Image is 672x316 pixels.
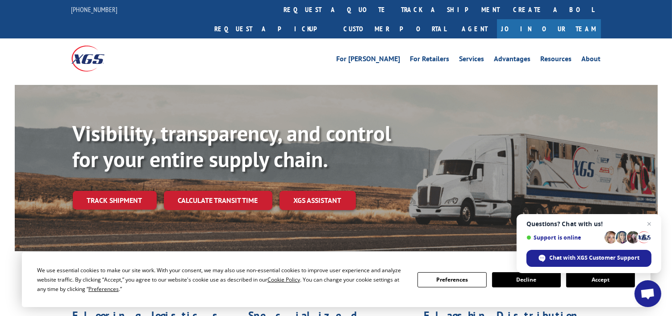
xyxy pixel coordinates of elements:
[337,19,453,38] a: Customer Portal
[453,19,497,38] a: Agent
[280,191,356,210] a: XGS ASSISTANT
[208,19,337,38] a: Request a pickup
[410,55,450,65] a: For Retailers
[22,252,651,307] div: Cookie Consent Prompt
[267,276,300,283] span: Cookie Policy
[566,272,635,287] button: Accept
[634,280,661,307] div: Open chat
[37,265,407,294] div: We use essential cookies to make our site work. With your consent, we may also use non-essential ...
[497,19,601,38] a: Join Our Team
[494,55,531,65] a: Advantages
[644,219,655,229] span: Close chat
[541,55,572,65] a: Resources
[88,285,119,293] span: Preferences
[337,55,401,65] a: For [PERSON_NAME]
[550,254,640,262] span: Chat with XGS Customer Support
[492,272,561,287] button: Decline
[73,191,157,210] a: Track shipment
[71,5,118,14] a: [PHONE_NUMBER]
[526,234,601,241] span: Support is online
[582,55,601,65] a: About
[459,55,484,65] a: Services
[417,272,486,287] button: Preferences
[164,191,272,210] a: Calculate transit time
[73,119,392,173] b: Visibility, transparency, and control for your entire supply chain.
[526,220,651,228] span: Questions? Chat with us!
[526,250,651,267] div: Chat with XGS Customer Support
